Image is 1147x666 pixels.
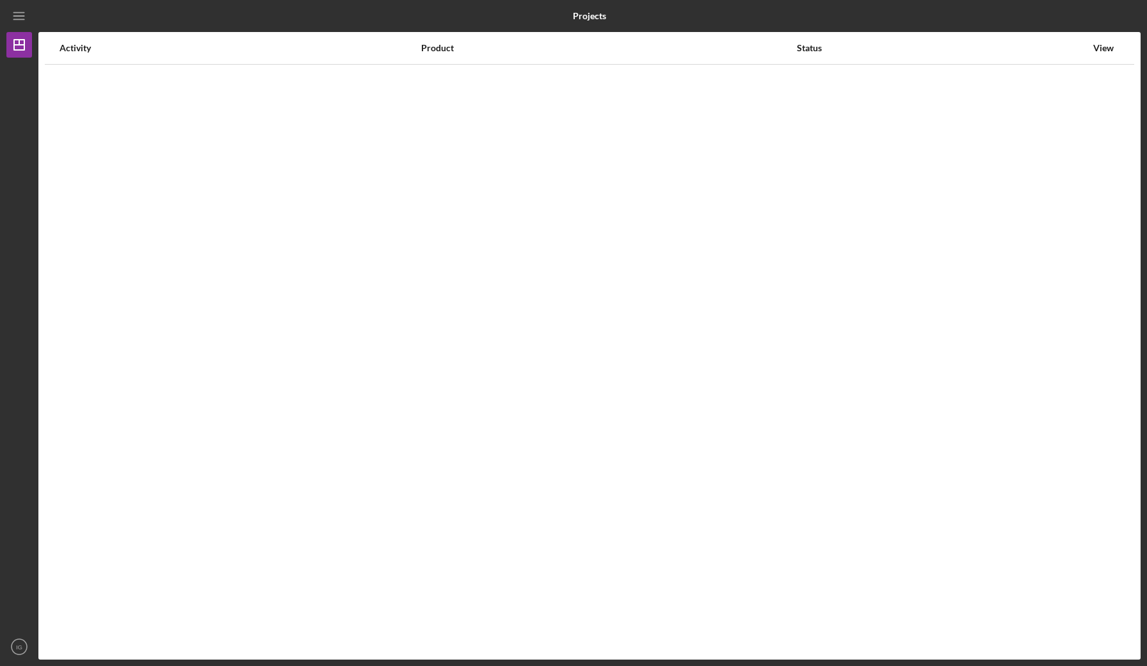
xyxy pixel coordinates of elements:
div: Product [421,43,796,53]
div: Activity [60,43,420,53]
button: IG [6,634,32,660]
div: Status [797,43,1086,53]
b: Projects [573,11,606,21]
text: IG [16,644,22,651]
div: View [1087,43,1119,53]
